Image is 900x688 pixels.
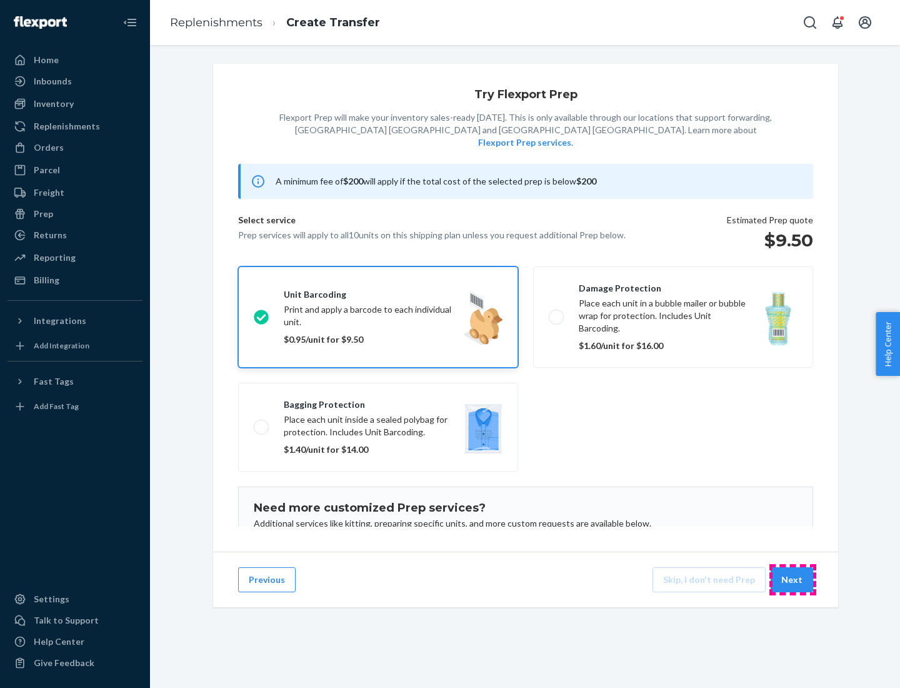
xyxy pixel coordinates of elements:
div: Add Integration [34,340,89,351]
div: Add Fast Tag [34,401,79,412]
div: Freight [34,186,64,199]
div: Inbounds [34,75,72,88]
button: Fast Tags [7,372,142,392]
a: Help Center [7,632,142,652]
div: Talk to Support [34,614,99,627]
ol: breadcrumbs [160,4,390,41]
a: Inventory [7,94,142,114]
div: Prep [34,208,53,220]
a: Create Transfer [286,16,380,29]
b: $200 [343,176,363,186]
a: Freight [7,183,142,203]
a: Add Integration [7,336,142,356]
img: Flexport logo [14,16,67,29]
a: Add Fast Tag [7,397,142,417]
a: Home [7,50,142,70]
button: Next [771,567,813,592]
div: Returns [34,229,67,241]
p: Select service [238,214,626,229]
button: Previous [238,567,296,592]
div: Fast Tags [34,375,74,388]
a: Talk to Support [7,610,142,630]
h1: Need more customized Prep services? [254,502,797,515]
button: Open account menu [852,10,877,35]
button: Flexport Prep services [478,136,571,149]
a: Replenishments [7,116,142,136]
button: Give Feedback [7,653,142,673]
p: Additional services like kitting, preparing specific units, and more custom requests are availabl... [254,517,797,530]
span: A minimum fee of will apply if the total cost of the selected prep is below [276,176,596,186]
div: Settings [34,593,69,605]
div: Integrations [34,315,86,327]
div: Inventory [34,98,74,110]
button: Close Navigation [117,10,142,35]
div: Replenishments [34,120,100,133]
button: Open notifications [825,10,850,35]
div: Help Center [34,635,84,648]
div: Orders [34,141,64,154]
a: Replenishments [170,16,262,29]
h1: $9.50 [727,229,813,251]
div: Reporting [34,251,76,264]
div: Billing [34,274,59,286]
button: Integrations [7,311,142,331]
a: Orders [7,138,142,158]
h1: Try Flexport Prep [474,89,577,101]
a: Inbounds [7,71,142,91]
a: Billing [7,270,142,290]
button: Help Center [876,312,900,376]
a: Reporting [7,248,142,268]
p: Flexport Prep will make your inventory sales-ready [DATE]. This is only available through our loc... [279,111,772,149]
div: Parcel [34,164,60,176]
a: Prep [7,204,142,224]
a: Settings [7,589,142,609]
p: Prep services will apply to all 10 units on this shipping plan unless you request additional Prep... [238,229,626,241]
div: Give Feedback [34,657,94,669]
a: Returns [7,225,142,245]
a: Parcel [7,160,142,180]
button: Open Search Box [797,10,822,35]
p: Estimated Prep quote [727,214,813,226]
div: Home [34,54,59,66]
b: $200 [576,176,596,186]
button: Skip, I don't need Prep [652,567,766,592]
